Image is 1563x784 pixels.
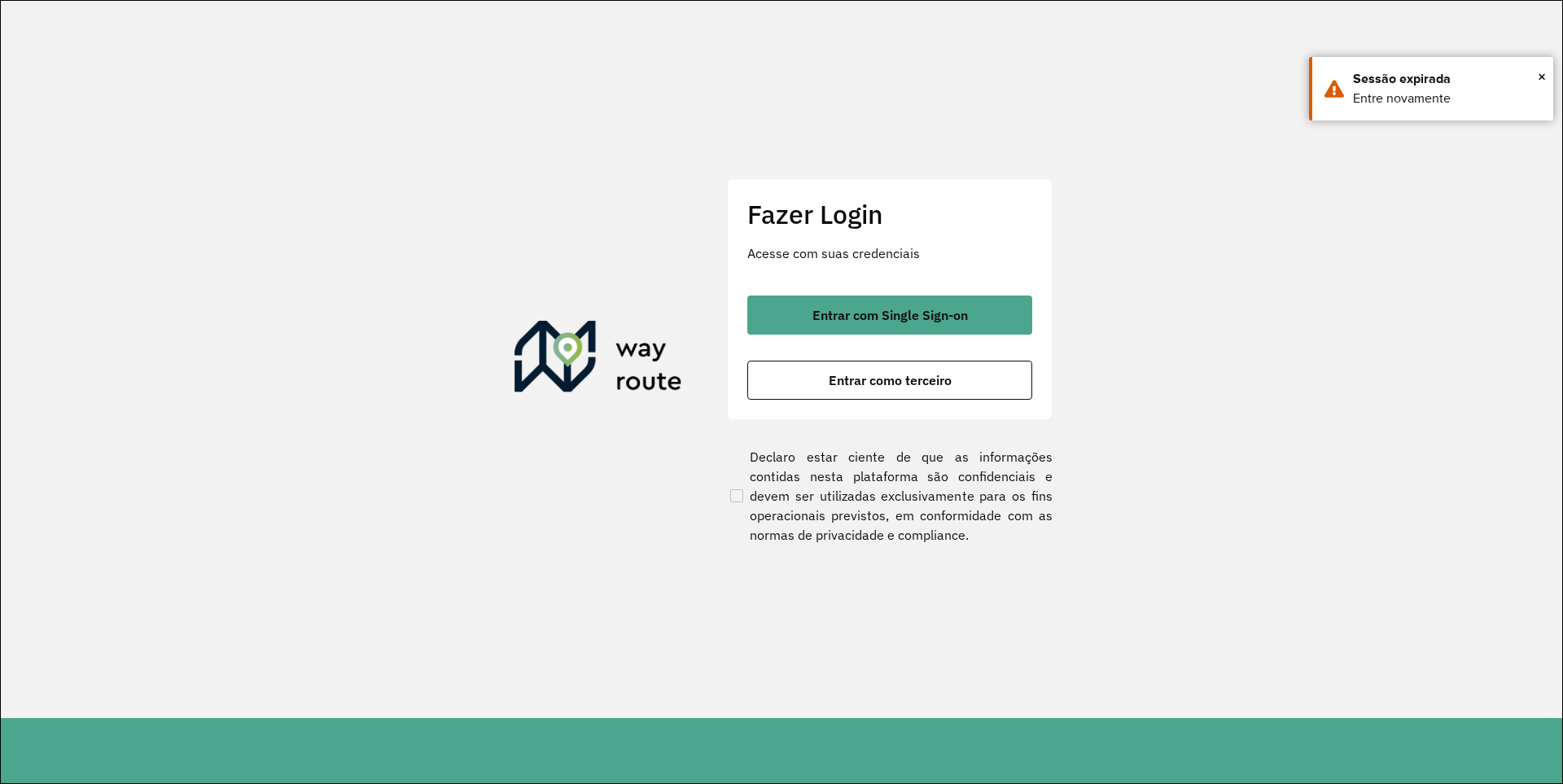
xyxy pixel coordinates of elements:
[829,374,952,387] span: Entrar como terceiro
[1353,69,1541,89] div: Sessão expirada
[747,243,1032,263] p: Acesse com suas credenciais
[747,361,1032,400] button: button
[747,199,1032,230] h2: Fazer Login
[1353,89,1541,108] div: Entre novamente
[747,296,1032,335] button: button
[1538,64,1546,89] button: Close
[514,321,682,399] img: Roteirizador AmbevTech
[1538,64,1546,89] span: ×
[812,309,968,322] span: Entrar com Single Sign-on
[727,447,1053,545] label: Declaro estar ciente de que as informações contidas nesta plataforma são confidenciais e devem se...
